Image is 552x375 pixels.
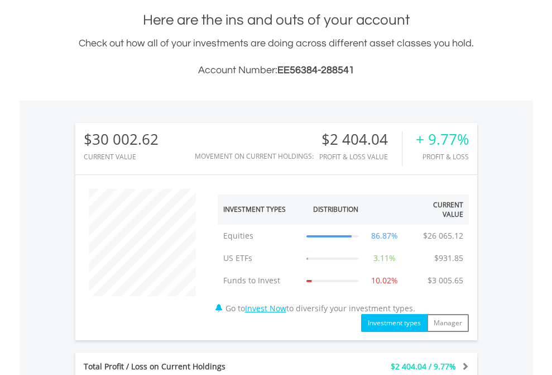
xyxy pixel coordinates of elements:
[218,194,301,225] th: Investment Types
[406,194,469,225] th: Current Value
[422,269,469,292] td: $3 005.65
[416,131,469,148] div: + 9.77%
[429,247,469,269] td: $931.85
[75,36,477,78] div: Check out how all of your investments are doing across different asset classes you hold.
[417,225,469,247] td: $26 065.12
[319,153,402,160] div: Profit & Loss Value
[427,314,469,332] button: Manager
[245,303,286,314] a: Invest Now
[391,361,456,372] span: $2 404.04 / 9.77%
[218,247,301,269] td: US ETFs
[364,247,406,269] td: 3.11%
[277,65,354,75] span: EE56384-288541
[218,225,301,247] td: Equities
[361,314,428,332] button: Investment types
[75,10,477,30] h1: Here are the ins and outs of your account
[319,131,402,148] div: $2 404.04
[84,131,159,148] div: $30 002.62
[209,183,477,332] div: Go to to diversify your investment types.
[218,269,301,292] td: Funds to Invest
[416,153,469,160] div: Profit & Loss
[195,153,314,160] div: Movement on Current Holdings:
[313,205,358,214] div: Distribution
[364,269,406,292] td: 10.02%
[75,361,310,372] div: Total Profit / Loss on Current Holdings
[84,153,159,160] div: CURRENT VALUE
[364,225,406,247] td: 86.87%
[75,63,477,78] h3: Account Number:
